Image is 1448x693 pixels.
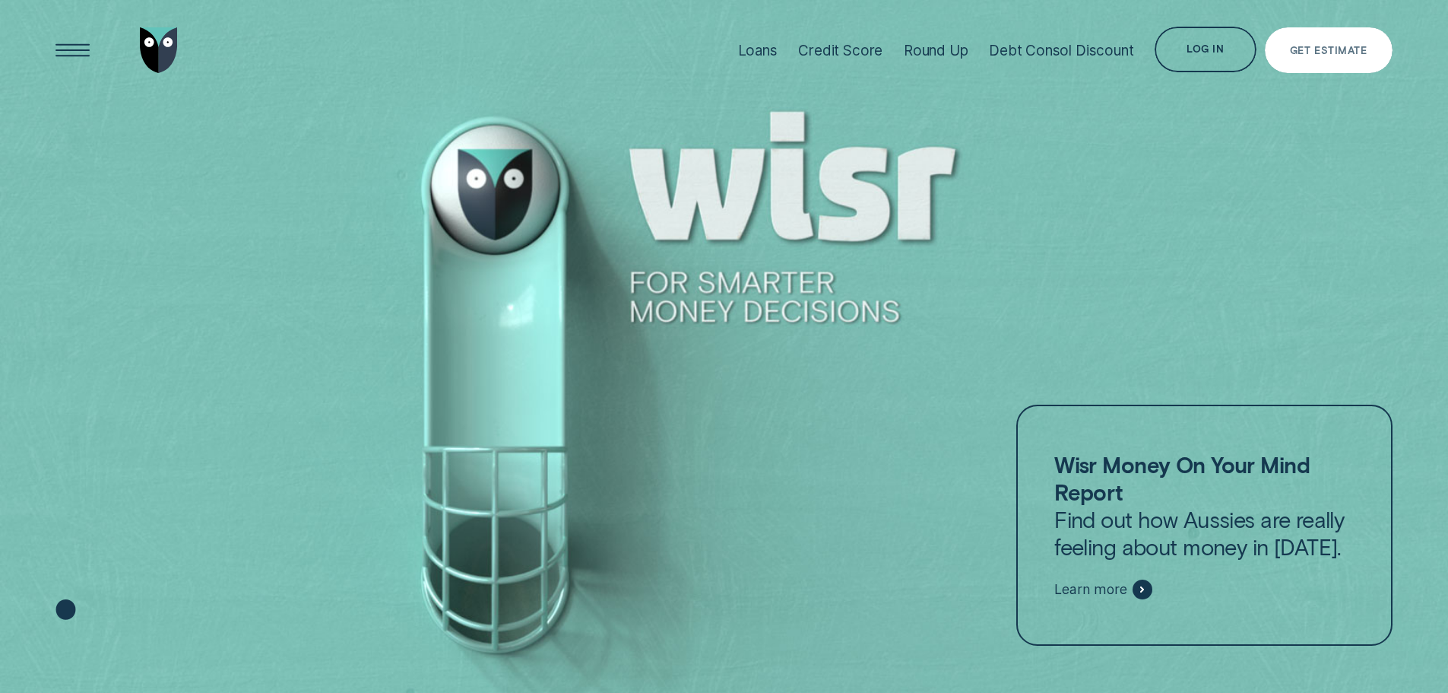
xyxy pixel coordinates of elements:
div: Credit Score [798,42,882,59]
div: Loans [738,42,778,59]
p: Find out how Aussies are really feeling about money in [DATE]. [1054,451,1354,561]
div: Round Up [904,42,968,59]
div: Debt Consol Discount [989,42,1133,59]
div: Get Estimate [1290,46,1367,56]
span: Learn more [1054,581,1126,598]
strong: Wisr Money On Your Mind Report [1054,451,1310,505]
a: Wisr Money On Your Mind ReportFind out how Aussies are really feeling about money in [DATE].Learn... [1016,405,1392,647]
img: Wisr [140,27,178,73]
button: Open Menu [50,27,96,73]
button: Log in [1155,27,1256,72]
a: Get Estimate [1265,27,1393,73]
